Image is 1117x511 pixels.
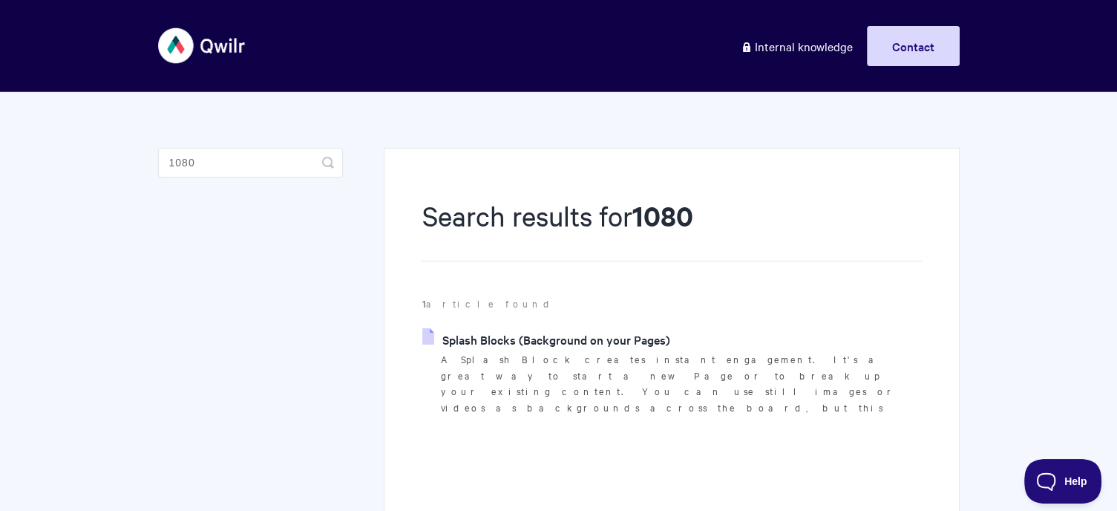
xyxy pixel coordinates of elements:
a: Contact [867,26,960,66]
p: article found [422,296,921,312]
iframe: Toggle Customer Support [1024,459,1102,504]
img: Qwilr Help Center [158,18,246,74]
strong: 1080 [632,198,692,234]
a: Splash Blocks (Background on your Pages) [422,328,669,351]
h1: Search results for [422,197,921,261]
a: Internal knowledge [730,26,864,66]
p: A Splash Block creates instant engagement. It's a great way to start a new Page or to break up yo... [440,351,921,416]
strong: 1 [422,296,425,310]
input: Search [158,148,343,178]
